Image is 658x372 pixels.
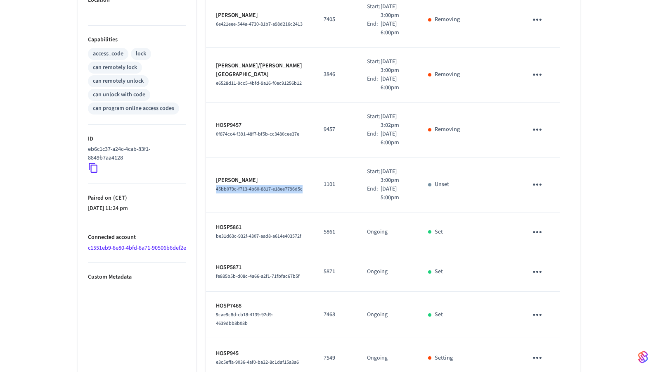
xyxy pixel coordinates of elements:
[88,145,183,162] p: eb6c1c37-a24c-4cab-83f1-8849b7aa4128
[381,57,408,75] p: [DATE] 3:00pm
[367,112,380,130] div: Start:
[88,273,186,281] p: Custom Metadata
[381,75,408,92] p: [DATE] 6:00pm
[357,212,418,252] td: Ongoing
[435,180,449,189] p: Unset
[88,7,186,15] p: —
[88,244,186,252] a: c1551eb9-8e80-4bfd-8a71-90506b6def2e
[216,302,304,310] p: HOSP7468
[357,292,418,338] td: Ongoing
[381,2,408,20] p: [DATE] 3:00pm
[216,359,299,366] span: e3c5effa-9036-4af0-ba32-8c1daf15a3a6
[324,310,347,319] p: 7468
[216,62,304,79] p: [PERSON_NAME]/[PERSON_NAME][GEOGRAPHIC_DATA]
[324,354,347,362] p: 7549
[367,2,380,20] div: Start:
[216,349,304,358] p: HOSP945
[435,310,443,319] p: Set
[88,204,186,213] p: [DATE] 11:24 pm
[381,20,408,37] p: [DATE] 6:00pm
[216,263,304,272] p: HOSP5871
[216,131,299,138] span: 0f874cc4-f391-48f7-bf5b-cc3480cee37e
[93,77,144,86] div: can remotely unlock
[88,233,186,242] p: Connected account
[216,80,302,87] span: e6528d11-9cc5-4bfd-9a16-f0ec91256b12
[381,185,408,202] p: [DATE] 5:00pm
[216,186,303,193] span: 45bb079c-f713-4b60-8817-e18ee7796d5c
[324,228,347,236] p: 5861
[435,125,460,134] p: Removing
[216,21,303,28] span: 6e421eee-544a-4730-81b7-a98d216c2413
[435,228,443,236] p: Set
[216,273,300,280] span: fe885b5b-d08c-4a66-a2f1-71fbfac67b5f
[93,63,137,72] div: can remotely lock
[435,70,460,79] p: Removing
[324,267,347,276] p: 5871
[216,223,304,232] p: HOSP5861
[324,70,347,79] p: 3846
[88,135,186,143] p: ID
[381,167,408,185] p: [DATE] 3:00pm
[324,125,347,134] p: 9457
[93,91,145,99] div: can unlock with code
[367,130,380,147] div: End:
[216,11,304,20] p: [PERSON_NAME]
[136,50,146,58] div: lock
[638,351,648,364] img: SeamLogoGradient.69752ec5.svg
[324,15,347,24] p: 7405
[216,176,304,185] p: [PERSON_NAME]
[93,104,174,113] div: can program online access codes
[435,354,453,362] p: Setting
[381,130,408,147] p: [DATE] 6:00pm
[216,311,273,327] span: 9cae9c8d-cb18-4139-92d9-4639dbb8b08b
[88,194,186,203] p: Paired on
[435,15,460,24] p: Removing
[216,233,301,240] span: be31d63c-932f-4307-aad8-a614e403572f
[324,180,347,189] p: 1101
[367,75,380,92] div: End:
[367,167,380,185] div: Start:
[435,267,443,276] p: Set
[93,50,123,58] div: access_code
[367,185,380,202] div: End:
[357,252,418,292] td: Ongoing
[111,194,127,202] span: ( CET )
[381,112,408,130] p: [DATE] 3:02pm
[367,57,380,75] div: Start:
[367,20,380,37] div: End:
[216,121,304,130] p: HOSP9457
[88,36,186,44] p: Capabilities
